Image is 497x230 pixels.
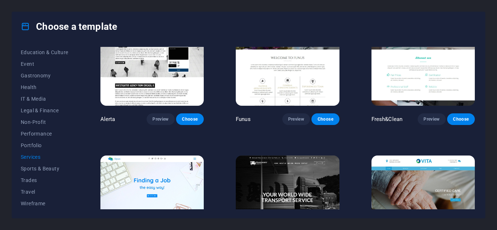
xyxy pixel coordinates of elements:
button: Choose [176,113,204,125]
button: Legal & Finance [21,105,68,116]
h4: Choose a template [21,21,117,32]
button: Preview [418,113,445,125]
button: Preview [282,113,310,125]
button: IT & Media [21,93,68,105]
p: Alerta [100,116,115,123]
span: Choose [317,116,333,122]
span: Choose [453,116,469,122]
span: Services [21,154,68,160]
span: Wireframe [21,201,68,206]
span: Preview [424,116,440,122]
button: Services [21,151,68,163]
span: Non-Profit [21,119,68,125]
span: Gastronomy [21,73,68,78]
button: Health [21,81,68,93]
span: Health [21,84,68,90]
p: Funus [236,116,251,123]
span: Travel [21,189,68,195]
button: Trades [21,174,68,186]
span: Preview [152,116,168,122]
span: Event [21,61,68,67]
span: Sports & Beauty [21,166,68,172]
span: Legal & Finance [21,108,68,113]
span: IT & Media [21,96,68,102]
button: Wireframe [21,198,68,209]
button: Portfolio [21,140,68,151]
span: Education & Culture [21,49,68,55]
span: Trades [21,177,68,183]
button: Sports & Beauty [21,163,68,174]
span: Choose [182,116,198,122]
button: Non-Profit [21,116,68,128]
span: Preview [288,116,304,122]
button: Gastronomy [21,70,68,81]
span: Performance [21,131,68,137]
button: Choose [447,113,475,125]
button: Choose [311,113,339,125]
p: Fresh&Clean [371,116,403,123]
button: Travel [21,186,68,198]
button: Performance [21,128,68,140]
button: Education & Culture [21,47,68,58]
img: Fresh&Clean [371,11,475,106]
img: Alerta [100,11,204,106]
button: Event [21,58,68,70]
span: Portfolio [21,142,68,148]
img: Funus [236,11,339,106]
button: Preview [147,113,174,125]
